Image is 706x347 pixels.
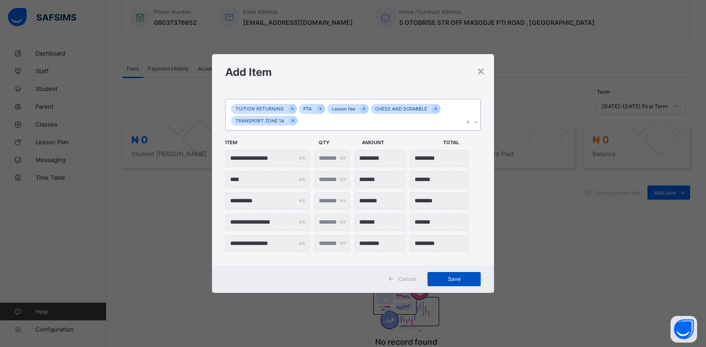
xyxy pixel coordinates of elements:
span: Total [443,135,482,150]
div: PTA [299,104,316,114]
span: Item [225,135,315,150]
div: × [477,63,485,78]
div: CHESS AND SCRABBLE [371,104,431,114]
h1: Add Item [225,66,481,79]
span: Qty [319,135,357,150]
div: TUITION RETURNING [231,104,288,114]
div: Lesson fee [327,104,360,114]
div: TRANSPORT ZONE 1A [231,116,289,126]
button: Open asap [671,316,697,343]
span: Amount [362,135,439,150]
span: Save [434,276,474,282]
span: Cancel [398,276,416,282]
